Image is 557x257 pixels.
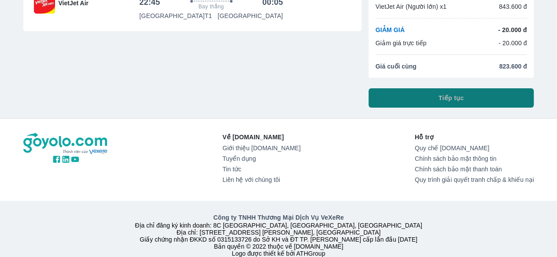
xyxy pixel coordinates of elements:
[376,62,417,71] span: Giá cuối cùng
[222,145,300,152] a: Giới thiệu [DOMAIN_NAME]
[199,3,224,10] span: Bay thẳng
[369,88,534,108] button: Tiếp tục
[222,133,300,141] p: Về [DOMAIN_NAME]
[439,94,464,102] span: Tiếp tục
[498,25,527,34] p: - 20.000 đ
[498,39,527,47] p: - 20.000 đ
[415,145,534,152] a: Quy chế [DOMAIN_NAME]
[140,11,212,20] p: [GEOGRAPHIC_DATA] T1
[222,155,300,162] a: Tuyển dụng
[222,176,300,183] a: Liên hệ với chúng tôi
[499,2,527,11] p: 843.600 đ
[25,213,532,222] p: Công ty TNHH Thương Mại Dịch Vụ VeXeRe
[376,2,446,11] p: VietJet Air (Người lớn) x1
[23,133,109,155] img: logo
[376,39,427,47] p: Giảm giá trực tiếp
[415,155,534,162] a: Chính sách bảo mật thông tin
[376,25,405,34] p: GIẢM GIÁ
[415,133,534,141] p: Hỗ trợ
[218,11,283,20] p: [GEOGRAPHIC_DATA]
[18,213,539,257] div: Địa chỉ đăng ký kinh doanh: 8C [GEOGRAPHIC_DATA], [GEOGRAPHIC_DATA], [GEOGRAPHIC_DATA] Địa chỉ: [...
[499,62,527,71] span: 823.600 đ
[415,166,534,173] a: Chính sách bảo mật thanh toán
[222,166,300,173] a: Tin tức
[415,176,534,183] a: Quy trình giải quyết tranh chấp & khiếu nại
